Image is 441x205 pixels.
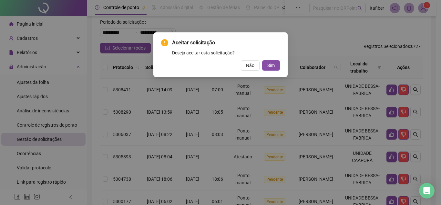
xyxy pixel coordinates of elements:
span: Não [246,62,254,69]
button: Não [241,60,260,71]
button: Sim [262,60,280,71]
span: Aceitar solicitação [172,39,280,47]
div: Open Intercom Messenger [419,183,435,199]
span: exclamation-circle [161,39,168,46]
span: Sim [267,62,275,69]
div: Deseja aceitar esta solicitação? [172,49,280,56]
